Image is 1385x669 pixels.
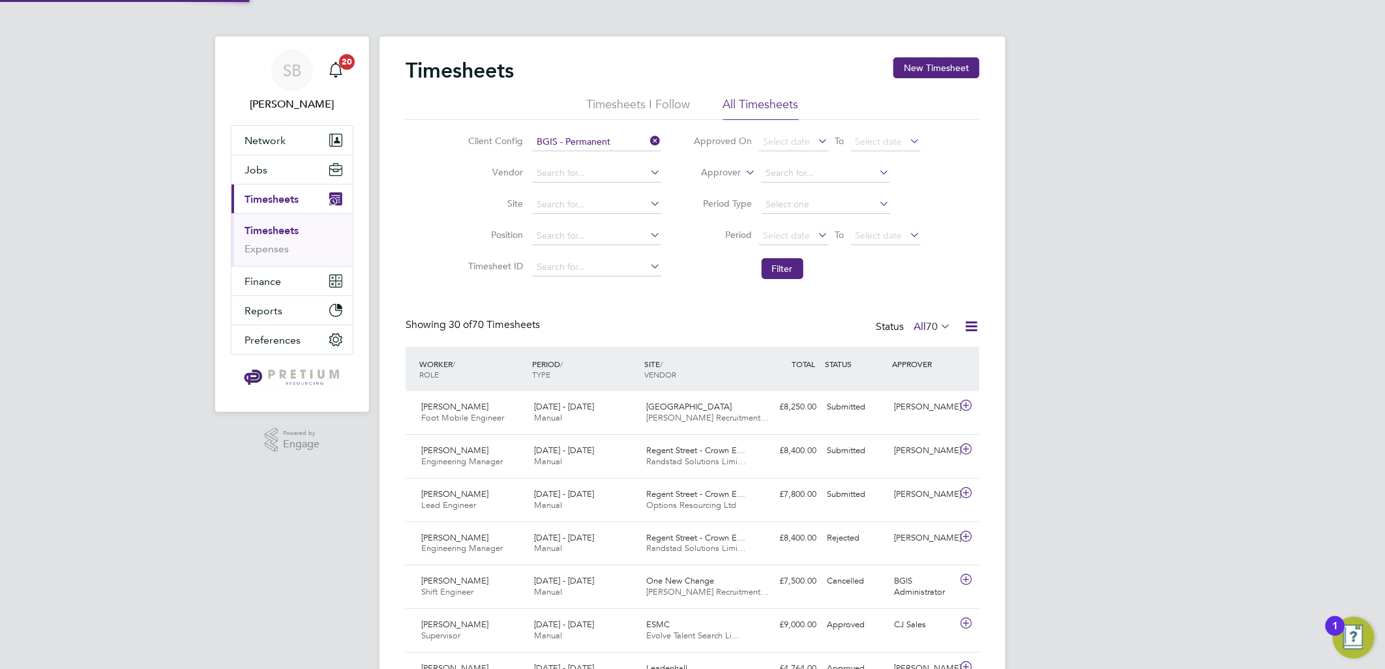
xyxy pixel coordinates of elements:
[231,325,353,354] button: Preferences
[642,352,754,386] div: SITE
[231,368,353,389] a: Go to home page
[694,229,752,241] label: Period
[245,193,299,205] span: Timesheets
[245,275,281,288] span: Finance
[283,439,320,450] span: Engage
[762,258,803,279] button: Filter
[421,488,488,499] span: [PERSON_NAME]
[534,630,562,641] span: Manual
[533,196,661,214] input: Search for...
[754,396,822,418] div: £8,250.00
[822,484,889,505] div: Submitted
[683,166,741,179] label: Approver
[534,412,562,423] span: Manual
[283,62,301,79] span: SB
[421,586,473,597] span: Shift Engineer
[889,352,957,376] div: APPROVER
[323,50,349,91] a: 20
[533,227,661,245] input: Search for...
[926,320,938,333] span: 70
[889,396,957,418] div: [PERSON_NAME]
[754,614,822,636] div: £9,000.00
[231,185,353,213] button: Timesheets
[421,619,488,630] span: [PERSON_NAME]
[421,412,504,423] span: Foot Mobile Engineer
[822,396,889,418] div: Submitted
[533,164,661,183] input: Search for...
[231,126,353,155] button: Network
[754,440,822,462] div: £8,400.00
[587,97,691,120] li: Timesheets I Follow
[534,401,594,412] span: [DATE] - [DATE]
[764,230,811,241] span: Select date
[241,368,343,389] img: pretium-logo-retina.png
[245,305,282,317] span: Reports
[534,445,594,456] span: [DATE] - [DATE]
[647,532,746,543] span: Regent Street - Crown E…
[465,135,524,147] label: Client Config
[421,445,488,456] span: [PERSON_NAME]
[534,499,562,511] span: Manual
[534,575,594,586] span: [DATE] - [DATE]
[647,499,737,511] span: Options Resourcing Ltd
[532,369,550,379] span: TYPE
[822,352,889,376] div: STATUS
[856,136,902,147] span: Select date
[647,543,747,554] span: Randstad Solutions Limi…
[889,484,957,505] div: [PERSON_NAME]
[754,571,822,592] div: £7,500.00
[231,213,353,266] div: Timesheets
[647,488,746,499] span: Regent Street - Crown E…
[421,401,488,412] span: [PERSON_NAME]
[421,456,503,467] span: Engineering Manager
[245,164,267,176] span: Jobs
[533,258,661,276] input: Search for...
[914,320,951,333] label: All
[831,132,848,149] span: To
[534,586,562,597] span: Manual
[889,528,957,549] div: [PERSON_NAME]
[1333,617,1375,659] button: Open Resource Center, 1 new notification
[831,226,848,243] span: To
[647,575,715,586] span: One New Change
[754,528,822,549] div: £8,400.00
[421,499,476,511] span: Lead Engineer
[647,630,741,641] span: Evolve Talent Search Li…
[889,614,957,636] div: CJ Sales
[231,97,353,112] span: Sasha Baird
[647,412,769,423] span: [PERSON_NAME] Recruitment…
[1332,626,1338,643] div: 1
[647,445,746,456] span: Regent Street - Crown E…
[647,456,747,467] span: Randstad Solutions Limi…
[245,134,286,147] span: Network
[792,359,815,369] span: TOTAL
[645,369,677,379] span: VENDOR
[534,456,562,467] span: Manual
[647,619,670,630] span: ESMC
[533,133,661,151] input: Search for...
[822,528,889,549] div: Rejected
[889,440,957,462] div: [PERSON_NAME]
[822,614,889,636] div: Approved
[245,224,299,237] a: Timesheets
[534,619,594,630] span: [DATE] - [DATE]
[694,135,752,147] label: Approved On
[560,359,563,369] span: /
[421,575,488,586] span: [PERSON_NAME]
[876,318,953,336] div: Status
[647,586,769,597] span: [PERSON_NAME] Recruitment…
[421,532,488,543] span: [PERSON_NAME]
[421,543,503,554] span: Engineering Manager
[762,164,890,183] input: Search for...
[534,543,562,554] span: Manual
[419,369,439,379] span: ROLE
[856,230,902,241] span: Select date
[893,57,979,78] button: New Timesheet
[406,57,514,83] h2: Timesheets
[449,318,472,331] span: 30 of
[822,440,889,462] div: Submitted
[465,166,524,178] label: Vendor
[231,267,353,295] button: Finance
[762,196,890,214] input: Select one
[534,488,594,499] span: [DATE] - [DATE]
